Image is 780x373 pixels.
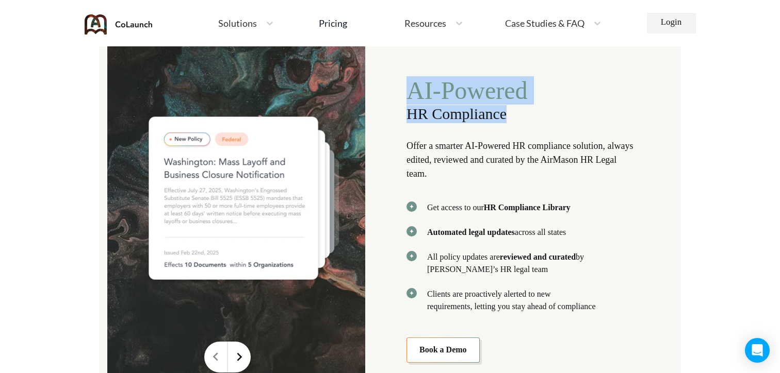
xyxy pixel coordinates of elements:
p: All policy updates are by [PERSON_NAME]’s HR legal team [427,251,596,276]
span: Get access to our [427,201,571,214]
img: coLaunch [85,14,153,35]
b: reviewed and curated [500,252,576,261]
img: svg+xml;base64,PHN2ZyB3aWR0aD0iMjAiIGhlaWdodD0iMjAiIHZpZXdCb3g9IjAgMCAyMCAyMCIgZmlsbD0ibm9uZSIgeG... [407,251,417,261]
img: svg+xml;base64,PHN2ZyB3aWR0aD0iMjAiIGhlaWdodD0iMjAiIHZpZXdCb3g9IjAgMCAyMCAyMCIgZmlsbD0ibm9uZSIgeG... [407,288,417,298]
p: Clients are proactively alerted to new requirements, letting you stay ahead of compliance [427,288,596,313]
img: svg+xml;base64,PHN2ZyB3aWR0aD0iMjAiIGhlaWdodD0iMjAiIHZpZXdCb3g9IjAgMCAyMCAyMCIgZmlsbD0ibm9uZSIgeG... [407,226,417,236]
p: across all states [427,226,566,239]
a: Book a Demo [407,337,480,362]
div: Open Intercom Messenger [745,338,770,363]
span: HR Compliance [407,105,636,123]
span: AI-Powered [407,76,636,105]
img: svg+xml;base64,PHN2ZyB3aWR0aD0iMjAiIGhlaWdodD0iMjAiIHZpZXdCb3g9IjAgMCAyMCAyMCIgZmlsbD0ibm9uZSIgeG... [407,201,417,212]
span: Solutions [218,19,257,28]
a: Login [647,13,696,33]
a: Pricing [319,14,347,32]
b: Automated legal updates [427,228,515,236]
b: HR Compliance Library [484,203,571,212]
div: Pricing [319,19,347,28]
p: Offer a smarter AI-Powered HR compliance solution, always edited, reviewed and curated by the Air... [407,139,636,181]
span: Case Studies & FAQ [505,19,584,28]
span: Resources [404,19,446,28]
